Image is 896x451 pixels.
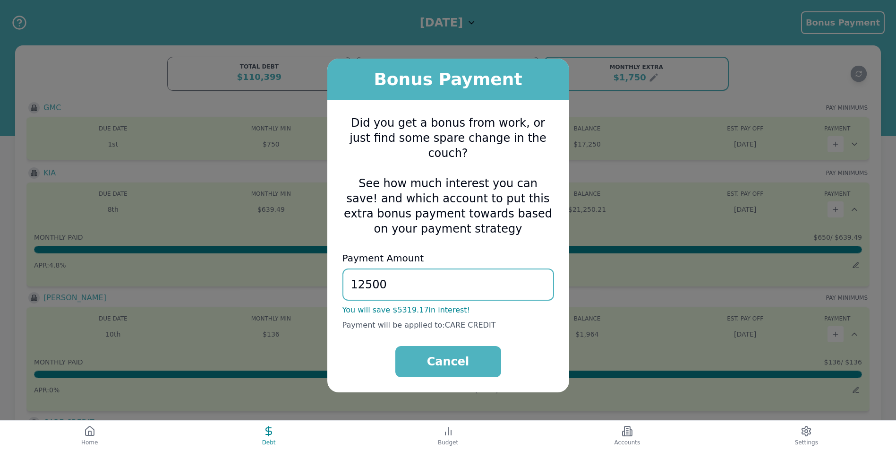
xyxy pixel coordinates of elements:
span: Debt [262,439,276,446]
span: Home [81,439,98,446]
label: Payment Amount [342,252,554,265]
span: Settings [795,439,818,446]
button: Debt [179,421,358,451]
button: Accounts [538,421,717,451]
input: 400 [342,269,554,301]
p: You will save $ 5319.17 in interest! [342,304,554,316]
button: Cancel [395,346,501,377]
button: Settings [717,421,896,451]
span: Accounts [614,439,640,446]
button: Budget [358,421,538,451]
h2: Bonus Payment [327,70,569,89]
p: Did you get a bonus from work, or just find some spare change in the couch? See how much interest... [342,115,554,236]
p: Payment will be applied to: CARE CREDIT [342,320,554,331]
span: Budget [438,439,458,446]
